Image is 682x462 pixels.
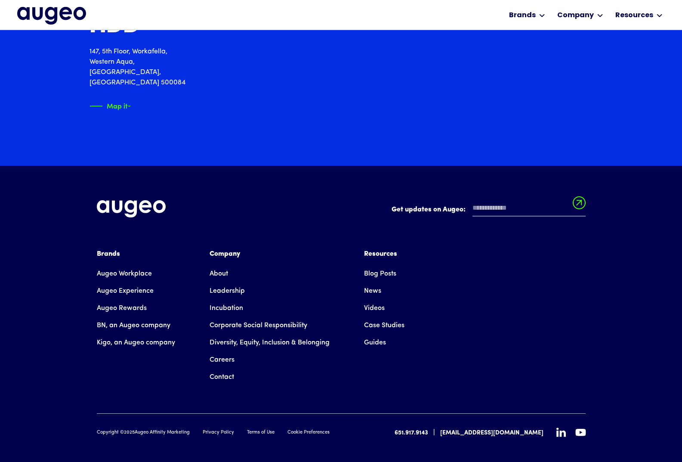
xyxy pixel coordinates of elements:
div: Brands [97,249,175,259]
input: Submit [573,196,586,214]
a: BN, an Augeo company [97,317,170,334]
a: Augeo Rewards [97,300,147,317]
div: Company [210,249,330,259]
a: Terms of Use [247,429,275,437]
a: Diversity, Equity, Inclusion & Belonging [210,334,330,351]
a: Kigo, an Augeo company [97,334,175,351]
a: Corporate Social Responsibility [210,317,307,334]
a: About [210,265,228,282]
div: | [433,428,435,438]
a: News [364,282,381,300]
a: Careers [210,351,235,369]
a: Augeo Experience [97,282,154,300]
label: Get updates on Augeo: [392,205,466,215]
img: Augeo's full logo in white. [97,200,166,218]
div: Map it [107,100,128,109]
a: Privacy Policy [203,429,234,437]
a: Guides [364,334,386,351]
a: [EMAIL_ADDRESS][DOMAIN_NAME] [440,428,543,437]
span: 2025 [124,430,135,435]
img: Augeo's full logo in midnight blue. [17,7,86,24]
div: Copyright © Augeo Affinity Marketing [97,429,190,437]
a: Blog Posts [364,265,396,282]
a: home [17,7,86,24]
a: Contact [210,369,234,386]
a: Videos [364,300,385,317]
a: Cookie Preferences [287,429,330,437]
a: Augeo Workplace [97,265,152,282]
a: Leadership [210,282,245,300]
a: Incubation [210,300,243,317]
img: Arrow symbol in bright green pointing right to indicate an active link. [128,102,141,111]
p: 147, 5th Floor, Workafella, Western Aqua, [GEOGRAPHIC_DATA], [GEOGRAPHIC_DATA] 500084 [89,47,190,88]
div: Resources [364,249,404,259]
form: Email Form [392,200,586,221]
a: Map itArrow symbol in bright green pointing right to indicate an active link. [89,102,130,111]
div: Company [557,10,594,21]
div: Brands [509,10,536,21]
a: Case Studies [364,317,404,334]
a: 651.917.9143 [395,428,428,437]
div: Resources [615,10,653,21]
